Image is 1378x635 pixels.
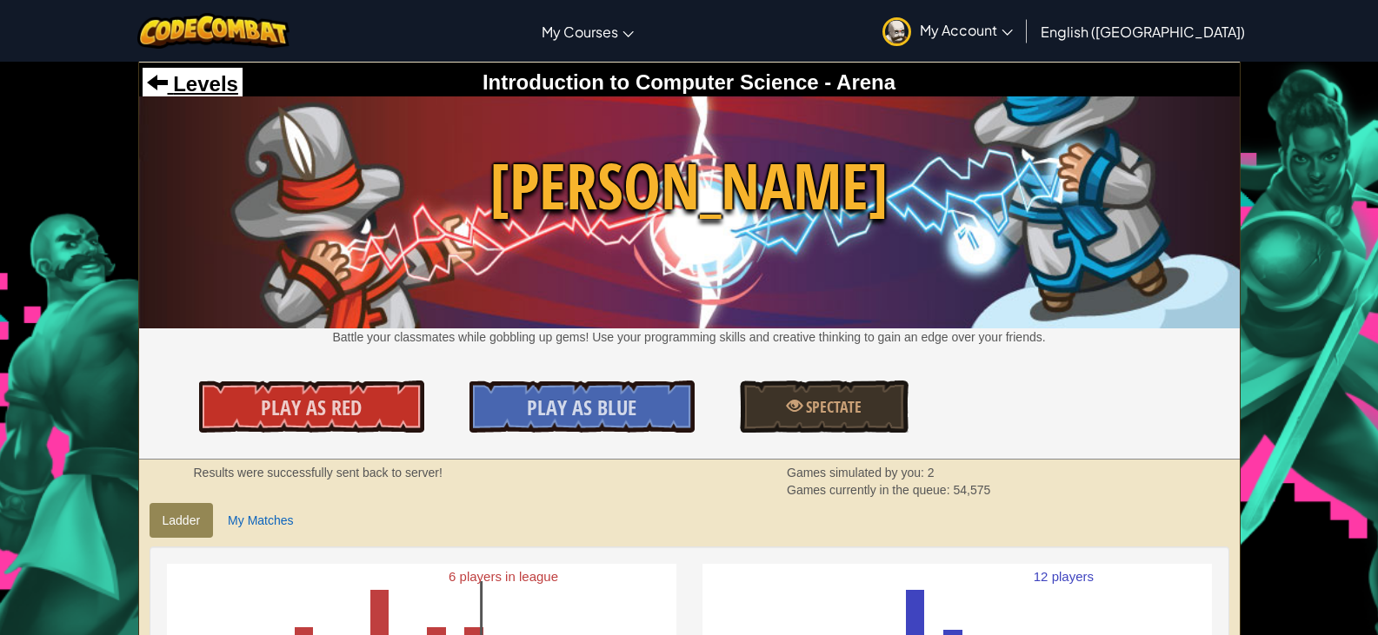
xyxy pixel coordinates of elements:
[139,96,1240,328] img: Wakka Maul
[215,503,306,538] a: My Matches
[802,396,862,418] span: Spectate
[261,394,362,421] span: Play As Red
[953,483,990,497] span: 54,575
[483,70,819,94] span: Introduction to Computer Science
[150,503,214,538] a: Ladder
[1041,23,1245,41] span: English ([GEOGRAPHIC_DATA])
[168,72,238,96] span: Levels
[819,70,895,94] span: - Arena
[1032,8,1254,55] a: English ([GEOGRAPHIC_DATA])
[928,466,935,480] span: 2
[787,483,953,497] span: Games currently in the queue:
[147,72,238,96] a: Levels
[1033,569,1093,584] text: 12 players
[787,466,928,480] span: Games simulated by you:
[527,394,636,421] span: Play As Blue
[533,8,642,55] a: My Courses
[194,466,443,480] strong: Results were successfully sent back to server!
[882,17,911,46] img: avatar
[740,380,909,433] a: Spectate
[137,13,290,49] img: CodeCombat logo
[874,3,1022,58] a: My Account
[449,569,558,584] text: 6 players in league
[139,142,1240,231] span: [PERSON_NAME]
[920,21,1013,39] span: My Account
[139,328,1240,346] p: Battle your classmates while gobbling up gems! Use your programming skills and creative thinking ...
[542,23,618,41] span: My Courses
